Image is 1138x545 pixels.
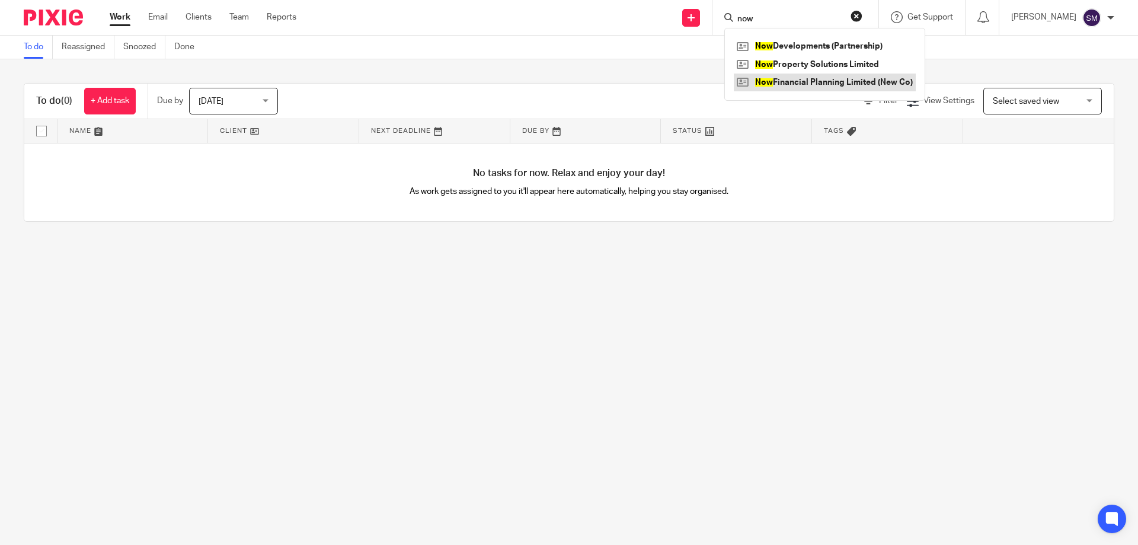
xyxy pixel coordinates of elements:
img: svg%3E [1082,8,1101,27]
a: Email [148,11,168,23]
span: Filter [879,97,898,105]
a: To do [24,36,53,59]
p: Due by [157,95,183,107]
a: + Add task [84,88,136,114]
span: (0) [61,96,72,106]
a: Done [174,36,203,59]
span: View Settings [923,97,974,105]
a: Work [110,11,130,23]
span: Select saved view [993,97,1059,106]
span: Tags [824,128,844,134]
a: Snoozed [123,36,165,59]
span: [DATE] [199,97,223,106]
h1: To do [36,95,72,107]
h4: No tasks for now. Relax and enjoy your day! [24,167,1114,180]
img: Pixie [24,9,83,26]
button: Clear [851,10,862,22]
a: Team [229,11,249,23]
p: [PERSON_NAME] [1011,11,1076,23]
a: Clients [186,11,212,23]
p: As work gets assigned to you it'll appear here automatically, helping you stay organised. [297,186,842,197]
span: Get Support [907,13,953,21]
a: Reports [267,11,296,23]
input: Search [736,14,843,25]
a: Reassigned [62,36,114,59]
